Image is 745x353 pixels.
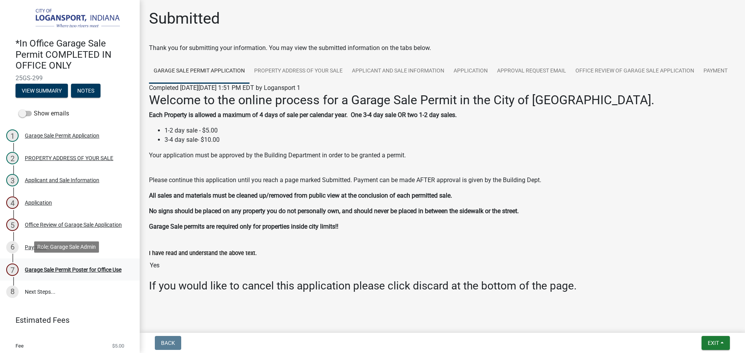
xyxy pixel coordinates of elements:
[249,59,347,84] a: PROPERTY ADDRESS OF YOUR SALE
[149,93,736,107] h2: Welcome to the online process for a Garage Sale Permit in the City of [GEOGRAPHIC_DATA].
[149,43,736,53] div: Thank you for submitting your information. You may view the submitted information on the tabs below.
[25,245,47,250] div: Payment
[25,177,99,183] div: Applicant and Sale Information
[347,59,449,84] a: Applicant and Sale Information
[112,343,124,348] span: $5.00
[149,9,220,28] h1: Submitted
[149,111,457,119] strong: Each Property is allowed a maximum of 4 days of sale per calendar year. One 3-4 day sale OR two 1...
[71,84,100,98] button: Notes
[34,241,99,253] div: Role: Garage Sale Admin
[25,133,99,138] div: Garage Sale Permit Application
[25,155,113,161] div: PROPERTY ADDRESS OF YOUR SALE
[6,312,127,328] a: Estimated Fees
[161,340,175,346] span: Back
[149,251,257,256] label: I have read and understand the above text.
[25,267,121,272] div: Garage Sale Permit Poster for Office Use
[571,59,699,84] a: Office Review of Garage Sale Application
[165,135,736,145] li: 3-4 day sale- $10.00
[165,126,736,135] li: 1-2 day sale - $5.00
[6,263,19,276] div: 7
[149,192,452,199] strong: All sales and materials must be cleaned up/removed from public view at the conclusion of each per...
[6,286,19,298] div: 8
[16,8,127,30] img: City of Logansport, Indiana
[6,174,19,186] div: 3
[149,151,736,169] p: Your application must be approved by the Building Department in order to be granted a permit.
[6,129,19,142] div: 1
[25,222,122,227] div: Office Review of Garage Sale Application
[25,200,52,205] div: Application
[16,84,68,98] button: View Summary
[16,88,68,94] wm-modal-confirm: Summary
[6,196,19,209] div: 4
[149,176,736,185] p: Please continue this application until you reach a page marked Submitted. Payment can be made AFT...
[149,279,736,293] h3: If you would like to cancel this application please click discard at the bottom of the page.
[16,74,124,82] span: 25GS-299
[492,59,571,84] a: Approval Request Email
[449,59,492,84] a: Application
[6,241,19,253] div: 6
[6,152,19,164] div: 2
[149,207,519,215] strong: No signs should be placed on any property you do not personally own, and should never be placed i...
[149,59,249,84] a: Garage Sale Permit Application
[149,84,300,91] span: Completed [DATE][DATE] 1:51 PM EDT by Logansport 1
[699,59,732,84] a: Payment
[708,340,719,346] span: Exit
[71,88,100,94] wm-modal-confirm: Notes
[16,38,133,71] h4: *In Office Garage Sale Permit COMPLETED IN OFFICE ONLY
[6,219,19,231] div: 5
[19,109,69,118] label: Show emails
[16,343,24,348] span: Fee
[149,223,338,230] strong: Garage Sale permits are required only for properties inside city limits!!
[155,336,181,350] button: Back
[702,336,730,350] button: Exit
